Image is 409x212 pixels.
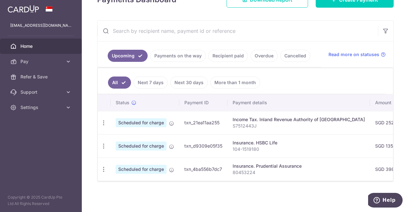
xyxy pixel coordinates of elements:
a: Upcoming [108,50,148,62]
td: SGD 398.74 [370,157,406,181]
span: Amount [375,99,391,106]
a: Recipient paid [208,50,248,62]
div: Insurance. Prudential Assurance [233,163,365,169]
span: Read more on statuses [328,51,379,58]
span: Home [20,43,63,49]
td: txn_21ea11aa255 [179,111,228,134]
a: All [108,77,131,89]
th: Payment ID [179,94,228,111]
a: Next 7 days [134,77,168,89]
span: Scheduled for charge [116,142,166,150]
input: Search by recipient name, payment id or reference [97,21,378,41]
span: Support [20,89,63,95]
a: Payments on the way [150,50,206,62]
span: Status [116,99,129,106]
span: Scheduled for charge [116,118,166,127]
p: 104-1519180 [233,146,365,152]
div: Insurance. HSBC Life [233,140,365,146]
th: Payment details [228,94,370,111]
a: Next 30 days [170,77,208,89]
td: SGD 135.21 [370,134,406,157]
a: Cancelled [280,50,310,62]
p: [EMAIL_ADDRESS][DOMAIN_NAME] [10,22,72,29]
td: SGD 252.57 [370,111,406,134]
span: Refer & Save [20,74,63,80]
div: Income Tax. Inland Revenue Authority of [GEOGRAPHIC_DATA] [233,116,365,123]
p: 80453224 [233,169,365,176]
a: More than 1 month [210,77,260,89]
td: txn_4ba556b7dc7 [179,157,228,181]
a: Read more on statuses [328,51,386,58]
iframe: Opens a widget where you can find more information [368,193,403,209]
span: Pay [20,58,63,65]
a: Overdue [251,50,278,62]
td: txn_d9309e05f35 [179,134,228,157]
span: Scheduled for charge [116,165,166,174]
img: CardUp [8,5,39,13]
p: S7512443J [233,123,365,129]
span: Settings [20,104,63,111]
